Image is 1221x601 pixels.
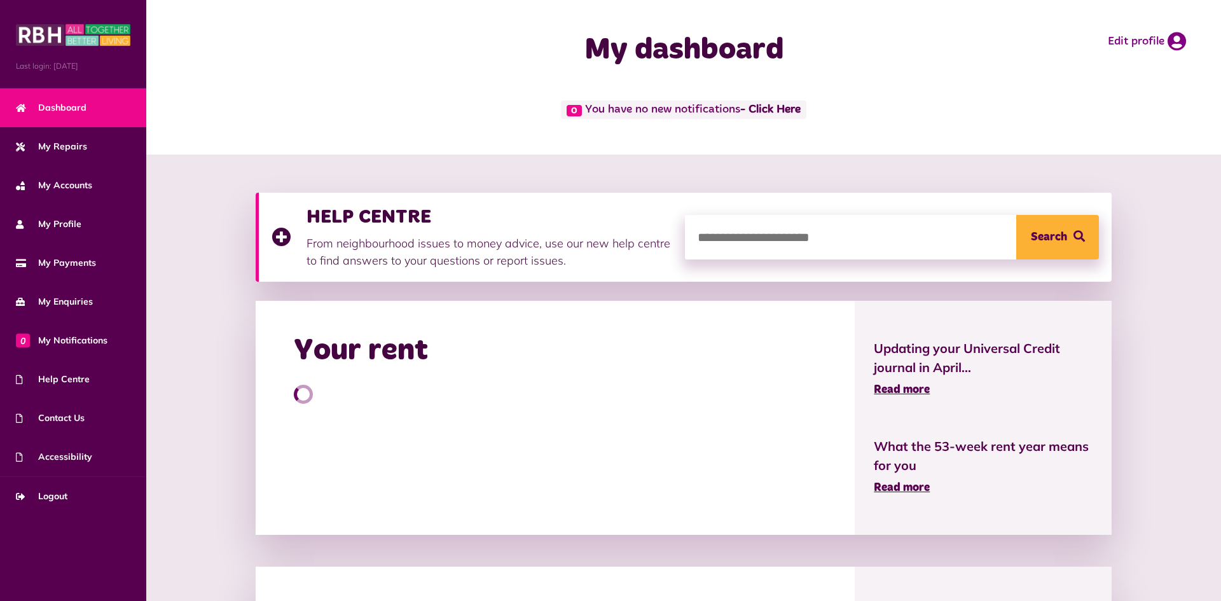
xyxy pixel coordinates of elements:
a: - Click Here [740,104,801,116]
img: MyRBH [16,22,130,48]
a: Edit profile [1108,32,1186,51]
span: My Enquiries [16,295,93,308]
button: Search [1016,215,1099,259]
span: Contact Us [16,411,85,425]
p: From neighbourhood issues to money advice, use our new help centre to find answers to your questi... [307,235,673,269]
h3: HELP CENTRE [307,205,673,228]
span: You have no new notifications [561,100,806,119]
span: Search [1031,215,1067,259]
span: What the 53-week rent year means for you [874,437,1093,475]
h2: Your rent [294,333,428,370]
a: What the 53-week rent year means for you Read more [874,437,1093,497]
span: My Repairs [16,140,87,153]
span: Dashboard [16,101,86,114]
span: My Notifications [16,334,107,347]
span: Read more [874,384,930,396]
span: Updating your Universal Credit journal in April... [874,339,1093,377]
a: Updating your Universal Credit journal in April... Read more [874,339,1093,399]
span: My Payments [16,256,96,270]
span: Last login: [DATE] [16,60,130,72]
span: 0 [567,105,582,116]
span: Read more [874,482,930,494]
span: My Profile [16,218,81,231]
span: Accessibility [16,450,92,464]
h1: My dashboard [429,32,938,69]
span: Help Centre [16,373,90,386]
span: Logout [16,490,67,503]
span: My Accounts [16,179,92,192]
span: 0 [16,333,30,347]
